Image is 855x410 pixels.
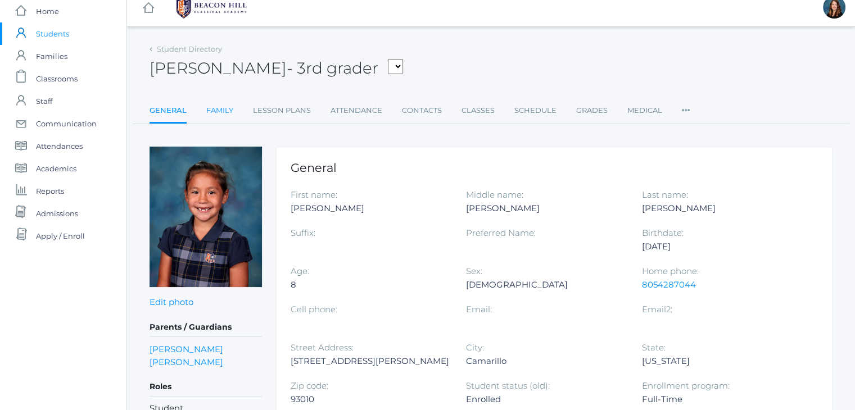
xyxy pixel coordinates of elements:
[36,67,78,90] span: Classrooms
[642,342,666,353] label: State:
[466,393,625,406] div: Enrolled
[36,112,97,135] span: Communication
[466,227,536,238] label: Preferred Name:
[466,266,482,276] label: Sex:
[291,393,449,406] div: 93010
[466,304,492,315] label: Email:
[642,279,696,290] a: 8054287044
[466,380,550,391] label: Student status (old):
[627,99,662,122] a: Medical
[291,266,309,276] label: Age:
[36,22,69,45] span: Students
[291,278,449,291] div: 8
[402,99,442,122] a: Contacts
[150,343,223,356] a: [PERSON_NAME]
[466,354,625,368] div: Camarillo
[291,354,449,368] div: [STREET_ADDRESS][PERSON_NAME]
[466,202,625,215] div: [PERSON_NAME]
[287,58,378,78] span: - 3rd grader
[150,377,262,397] h5: Roles
[291,202,449,215] div: [PERSON_NAME]
[206,99,233,122] a: Family
[642,266,699,276] label: Home phone:
[291,227,315,238] label: Suffix:
[150,60,403,77] h2: [PERSON_NAME]
[36,135,83,157] span: Attendances
[36,225,85,247] span: Apply / Enroll
[150,356,223,368] a: [PERSON_NAME]
[642,227,684,238] label: Birthdate:
[462,99,495,122] a: Classes
[466,278,625,291] div: [DEMOGRAPHIC_DATA]
[36,180,64,202] span: Reports
[150,318,262,337] h5: Parents / Guardians
[291,161,818,174] h1: General
[642,240,800,253] div: [DATE]
[466,342,484,353] label: City:
[150,147,262,287] img: Maxine Torok
[291,380,328,391] label: Zip code:
[642,380,730,391] label: Enrollment program:
[36,90,52,112] span: Staff
[642,189,688,200] label: Last name:
[36,202,78,225] span: Admissions
[576,99,608,122] a: Grades
[36,157,76,180] span: Academics
[466,189,523,200] label: Middle name:
[36,45,67,67] span: Families
[642,202,800,215] div: [PERSON_NAME]
[150,99,187,124] a: General
[291,304,337,315] label: Cell phone:
[157,44,222,53] a: Student Directory
[150,297,193,307] a: Edit photo
[253,99,311,122] a: Lesson Plans
[514,99,557,122] a: Schedule
[331,99,382,122] a: Attendance
[291,189,337,200] label: First name:
[642,304,672,315] label: Email2:
[642,393,800,406] div: Full-Time
[291,342,354,353] label: Street Address:
[642,354,800,368] div: [US_STATE]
